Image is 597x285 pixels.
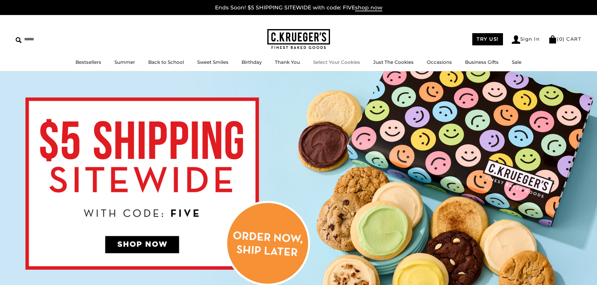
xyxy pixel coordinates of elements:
a: Just The Cookies [373,59,414,65]
img: Account [512,35,520,44]
a: Select Your Cookies [313,59,360,65]
a: Ends Soon! $5 SHIPPING SITEWIDE with code: FIVEshop now [215,4,382,11]
img: C.KRUEGER'S [267,29,330,49]
img: Bag [548,35,557,43]
a: Occasions [427,59,452,65]
a: Thank You [275,59,300,65]
a: (0) CART [548,36,581,42]
a: Bestsellers [76,59,101,65]
img: Search [16,37,22,43]
a: Sale [512,59,521,65]
input: Search [16,34,90,44]
a: Business Gifts [465,59,499,65]
span: 0 [559,36,563,42]
a: Summer [114,59,135,65]
a: Sign In [512,35,540,44]
a: TRY US! [472,33,503,45]
a: Birthday [242,59,262,65]
a: Back to School [148,59,184,65]
a: Sweet Smiles [197,59,228,65]
span: shop now [355,4,382,11]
